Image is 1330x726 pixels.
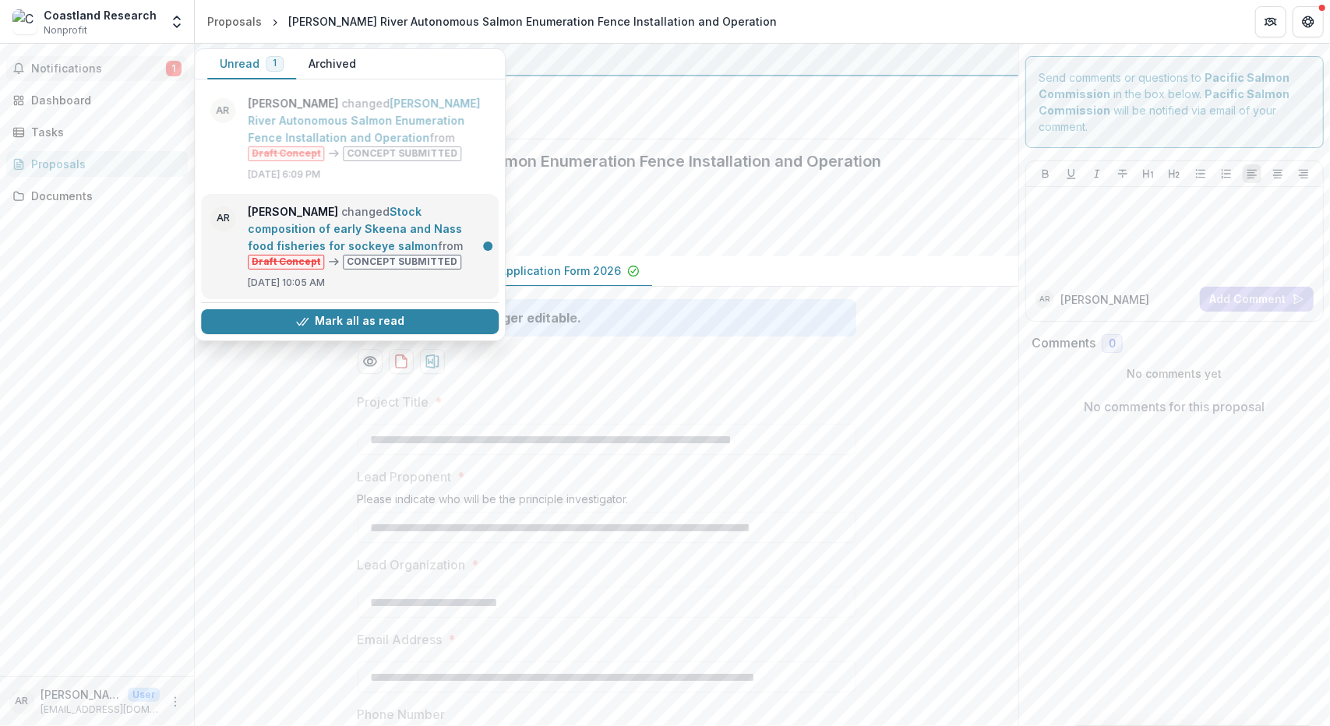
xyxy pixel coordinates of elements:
[248,203,489,270] p: changed from
[6,119,188,145] a: Tasks
[6,87,188,113] a: Dashboard
[207,13,262,30] div: Proposals
[273,58,277,69] span: 1
[44,7,157,23] div: Coastland Research
[201,10,783,33] nav: breadcrumb
[201,10,268,33] a: Proposals
[1255,6,1286,37] button: Partners
[16,696,29,707] div: Andrew Rosenberger
[1243,164,1261,183] button: Align Left
[207,152,981,171] h2: [PERSON_NAME] River Autonomous Salmon Enumeration Fence Installation and Operation
[288,13,777,30] div: [PERSON_NAME] River Autonomous Salmon Enumeration Fence Installation and Operation
[1139,164,1158,183] button: Heading 1
[358,705,446,724] p: Phone Number
[1085,397,1265,416] p: No comments for this proposal
[358,492,856,512] div: Please indicate who will be the principle investigator.
[1032,336,1095,351] h2: Comments
[6,183,188,209] a: Documents
[1062,164,1081,183] button: Underline
[201,309,499,334] button: Mark all as read
[128,688,160,702] p: User
[358,555,466,574] p: Lead Organization
[41,703,160,717] p: [EMAIL_ADDRESS][DOMAIN_NAME]
[166,6,188,37] button: Open entity switcher
[1293,6,1324,37] button: Get Help
[420,349,445,374] button: download-proposal
[31,124,175,140] div: Tasks
[1200,287,1314,312] button: Add Comment
[1165,164,1184,183] button: Heading 2
[31,188,175,204] div: Documents
[1032,365,1318,382] p: No comments yet
[6,56,188,81] button: Notifications1
[389,349,414,374] button: download-proposal
[44,23,87,37] span: Nonprofit
[358,393,429,411] p: Project Title
[1268,164,1287,183] button: Align Center
[1060,291,1149,308] p: [PERSON_NAME]
[1294,164,1313,183] button: Align Right
[358,349,383,374] button: Preview 3e8ebdf2-2685-4659-b461-01062c6e0e9a-0.pdf
[166,61,182,76] span: 1
[1113,164,1132,183] button: Strike
[1036,164,1055,183] button: Bold
[207,49,296,79] button: Unread
[1109,337,1116,351] span: 0
[248,205,462,252] a: Stock composition of early Skeena and Nass food fisheries for sockeye salmon
[296,49,369,79] button: Archived
[248,95,489,161] p: changed from
[31,92,175,108] div: Dashboard
[358,630,443,649] p: Email Address
[6,151,188,177] a: Proposals
[1217,164,1236,183] button: Ordered List
[1191,164,1210,183] button: Bullet List
[207,50,1006,69] div: Pacific Salmon Commission
[166,693,185,711] button: More
[31,156,175,172] div: Proposals
[1088,164,1106,183] button: Italicize
[248,97,480,144] a: [PERSON_NAME] River Autonomous Salmon Enumeration Fence Installation and Operation
[12,9,37,34] img: Coastland Research
[31,62,166,76] span: Notifications
[41,686,122,703] p: [PERSON_NAME]
[358,467,452,486] p: Lead Proponent
[1025,56,1324,148] div: Send comments or questions to in the box below. will be notified via email of your comment.
[1040,295,1050,303] div: Andrew Rosenberger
